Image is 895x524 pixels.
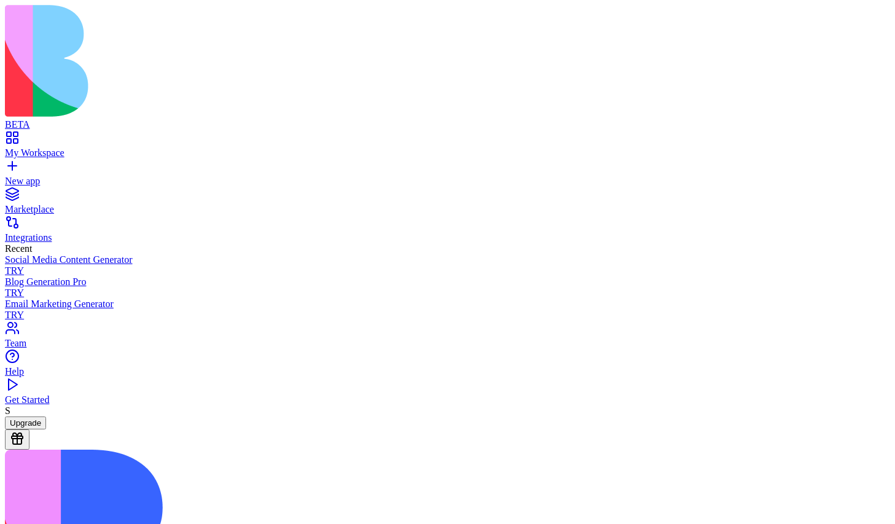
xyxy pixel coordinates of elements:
div: My Workspace [5,147,890,158]
div: Get Started [5,394,890,405]
div: TRY [5,265,890,276]
a: New app [5,165,890,187]
a: Marketplace [5,193,890,215]
a: Social Media Content GeneratorTRY [5,254,890,276]
div: TRY [5,287,890,299]
a: Get Started [5,383,890,405]
div: Integrations [5,232,890,243]
span: Recent [5,243,32,254]
a: Blog Generation ProTRY [5,276,890,299]
a: Help [5,355,890,377]
span: S [5,405,10,416]
img: logo [5,5,499,117]
div: TRY [5,310,890,321]
a: My Workspace [5,136,890,158]
div: BETA [5,119,890,130]
div: Help [5,366,890,377]
div: Marketplace [5,204,890,215]
div: Social Media Content Generator [5,254,890,265]
a: Team [5,327,890,349]
div: New app [5,176,890,187]
a: Email Marketing GeneratorTRY [5,299,890,321]
div: Blog Generation Pro [5,276,890,287]
a: Upgrade [5,417,46,428]
button: Upgrade [5,416,46,429]
a: Integrations [5,221,890,243]
div: Team [5,338,890,349]
a: BETA [5,108,890,130]
div: Email Marketing Generator [5,299,890,310]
